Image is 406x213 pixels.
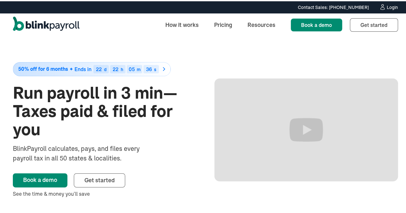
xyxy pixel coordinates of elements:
div: m [137,66,141,70]
a: Book a demo [13,172,67,186]
h1: Run payroll in 3 min—Taxes paid & filed for you [13,83,196,138]
div: Login [387,4,398,8]
span: 05 [129,65,135,71]
a: Get started [74,172,125,186]
a: home [13,15,80,32]
a: How it works [160,17,204,30]
span: 36 [146,65,152,71]
a: Get started [350,17,398,30]
div: s [154,66,156,70]
a: Login [379,3,398,10]
span: Ends in [74,65,91,71]
div: See the time & money you’ll save [13,189,196,196]
a: 50% off for 6 monthsEnds in22d22h05m36s [13,61,196,75]
span: Get started [84,175,115,183]
a: Resources [242,17,281,30]
div: Contact Sales: [PHONE_NUMBER] [298,3,369,10]
span: Get started [360,20,387,27]
div: BlinkPayroll calculates, pays, and files every payroll tax in all 50 states & localities. [13,143,157,162]
a: Pricing [209,17,237,30]
div: h [121,66,123,70]
a: Book a demo [291,17,342,30]
span: Book a demo [301,20,332,27]
div: d [104,66,107,70]
span: 50% off for 6 months [18,65,68,70]
span: 22 [113,65,118,71]
span: 22 [96,65,102,71]
iframe: Run Payroll in 3 min with BlinkPayroll [214,77,398,180]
